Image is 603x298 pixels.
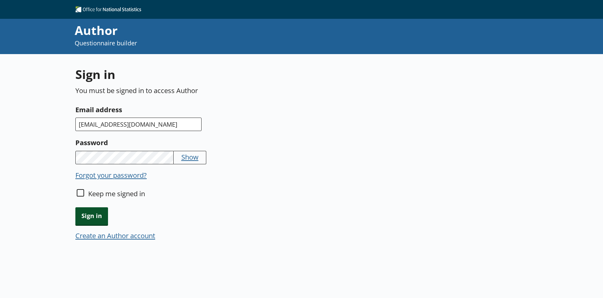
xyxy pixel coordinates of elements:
p: Questionnaire builder [75,39,405,47]
button: Sign in [75,207,108,224]
div: Author [75,22,405,39]
button: Show [181,152,199,162]
h1: Sign in [75,66,372,83]
p: You must be signed in to access Author [75,86,372,95]
label: Keep me signed in [88,189,145,198]
label: Email address [75,104,372,115]
button: Create an Author account [75,231,155,240]
button: Forgot your password? [75,170,147,180]
label: Password [75,137,372,148]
